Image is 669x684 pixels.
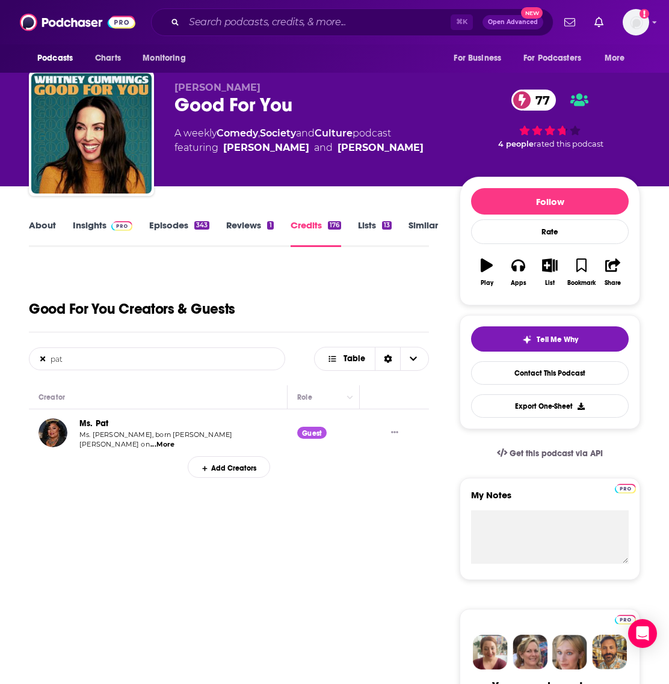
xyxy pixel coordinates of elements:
[552,635,587,670] img: Jules Profile
[314,141,333,155] span: and
[260,127,296,139] a: Society
[134,47,201,70] button: open menu
[481,279,493,287] div: Play
[328,221,341,230] div: 176
[226,219,273,247] a: Reviews1
[488,19,538,25] span: Open Advanced
[623,9,649,35] button: Show profile menu
[258,127,260,139] span: ,
[545,279,555,287] div: List
[296,127,315,139] span: and
[174,141,424,155] span: featuring
[184,13,451,32] input: Search podcasts, credits, & more...
[29,219,56,247] a: About
[223,141,309,155] a: Whitney Cummings
[623,9,649,35] span: Logged in as sashagoldin
[596,47,640,70] button: open menu
[471,188,629,215] button: Follow
[511,90,556,111] a: 77
[291,219,341,247] a: Credits176
[143,50,185,67] span: Monitoring
[566,251,597,294] button: Bookmark
[445,47,516,70] button: open menu
[460,82,640,156] div: 77 4 peoplerated this podcast
[560,12,580,32] a: Show notifications dropdown
[502,251,534,294] button: Apps
[79,440,150,448] span: [PERSON_NAME] on
[471,326,629,352] button: tell me why sparkleTell Me Why
[623,9,649,35] img: User Profile
[605,279,621,287] div: Share
[382,221,392,230] div: 13
[39,418,67,447] img: Ms. Pat
[523,90,556,111] span: 77
[471,219,629,244] div: Rate
[79,430,232,439] span: Ms. [PERSON_NAME], born [PERSON_NAME]
[640,9,649,19] svg: Add a profile image
[174,82,261,93] span: [PERSON_NAME]
[513,635,547,670] img: Barbara Profile
[150,440,174,450] span: ...More
[451,14,473,30] span: ⌘ K
[358,219,392,247] a: Lists13
[31,73,152,194] img: Good For You
[471,394,629,418] button: Export One-Sheet
[29,300,235,318] h1: Good For You Creators & Guests
[111,221,132,231] img: Podchaser Pro
[29,47,88,70] button: open menu
[522,335,532,344] img: tell me why sparkle
[386,427,403,439] button: Show More Button
[615,615,636,624] img: Podchaser Pro
[592,635,627,670] img: Jon Profile
[344,355,365,363] span: Table
[521,7,543,19] span: New
[314,347,430,371] button: Choose View
[37,50,73,67] span: Podcasts
[628,619,657,648] div: Open Intercom Messenger
[338,141,424,155] a: Benton Ray
[454,50,501,67] span: For Business
[95,50,121,67] span: Charts
[79,418,108,429] a: Ms. Pat
[482,15,543,29] button: Open AdvancedNew
[487,439,612,468] a: Get this podcast via API
[408,219,438,247] a: Similar
[342,390,357,405] button: Column Actions
[151,8,553,36] div: Search podcasts, credits, & more...
[87,47,128,70] a: Charts
[188,456,270,477] div: Add Creators
[516,47,599,70] button: open menu
[590,12,608,32] a: Show notifications dropdown
[375,347,400,370] div: Sort Direction
[267,221,273,230] div: 1
[217,127,258,139] a: Comedy
[471,361,629,385] a: Contact This Podcast
[20,11,135,34] img: Podchaser - Follow, Share and Rate Podcasts
[471,489,629,510] label: My Notes
[39,390,65,405] div: Creator
[510,448,603,459] span: Get this podcast via API
[615,484,636,493] img: Podchaser Pro
[149,219,209,247] a: Episodes343
[473,635,508,670] img: Sydney Profile
[615,482,636,493] a: Pro website
[567,279,596,287] div: Bookmark
[615,613,636,624] a: Pro website
[511,279,526,287] div: Apps
[315,127,353,139] a: Culture
[537,335,578,344] span: Tell Me Why
[73,219,132,247] a: InsightsPodchaser Pro
[534,251,566,294] button: List
[597,251,629,294] button: Share
[297,390,314,405] div: Role
[498,139,534,148] span: 4 people
[297,427,327,439] div: Guest
[605,50,625,67] span: More
[534,139,603,148] span: rated this podcast
[194,221,209,230] div: 343
[523,50,581,67] span: For Podcasters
